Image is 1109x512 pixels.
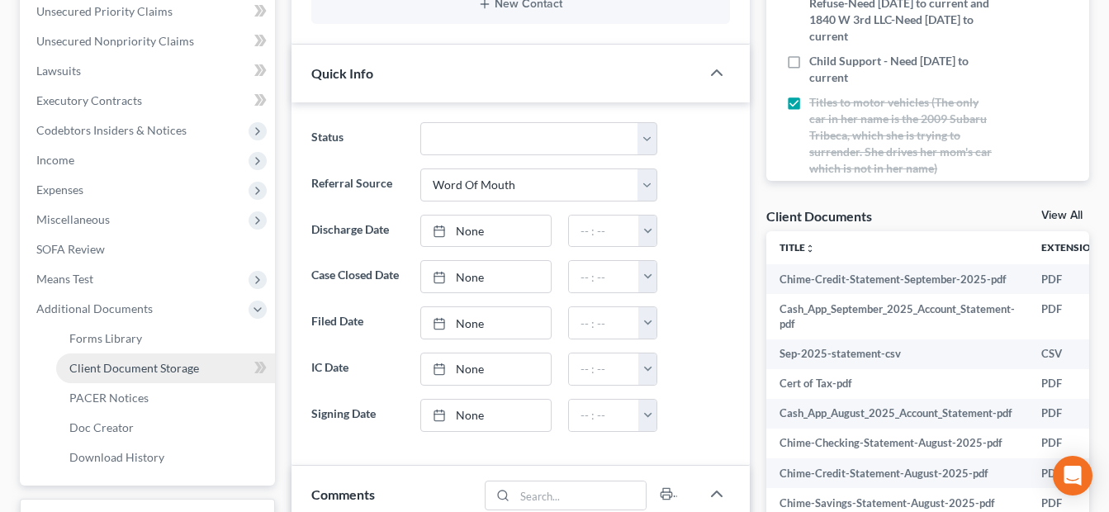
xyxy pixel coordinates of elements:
[56,383,275,413] a: PACER Notices
[23,26,275,56] a: Unsecured Nonpriority Claims
[421,307,551,339] a: None
[421,261,551,292] a: None
[69,420,134,434] span: Doc Creator
[311,65,373,81] span: Quick Info
[569,400,639,431] input: -- : --
[809,94,994,177] span: Titles to motor vehicles (The only car in her name is the 2009 Subaru Tribeca, which she is tryin...
[515,481,647,510] input: Search...
[1053,456,1092,495] div: Open Intercom Messenger
[1041,241,1108,254] a: Extensionunfold_more
[36,153,74,167] span: Income
[766,339,1028,369] td: Sep-2025-statement-csv
[36,34,194,48] span: Unsecured Nonpriority Claims
[303,353,412,386] label: IC Date
[303,215,412,248] label: Discharge Date
[36,93,142,107] span: Executory Contracts
[766,207,872,225] div: Client Documents
[766,399,1028,429] td: Cash_App_August_2025_Account_Statement-pdf
[69,391,149,405] span: PACER Notices
[36,301,153,315] span: Additional Documents
[56,324,275,353] a: Forms Library
[766,458,1028,488] td: Chime-Credit-Statement-August-2025-pdf
[23,86,275,116] a: Executory Contracts
[809,53,994,86] span: Child Support - Need [DATE] to current
[1041,210,1083,221] a: View All
[303,122,412,155] label: Status
[569,261,639,292] input: -- : --
[569,307,639,339] input: -- : --
[69,450,164,464] span: Download History
[421,216,551,247] a: None
[56,353,275,383] a: Client Document Storage
[766,429,1028,458] td: Chime-Checking-Statement-August-2025-pdf
[36,242,105,256] span: SOFA Review
[36,64,81,78] span: Lawsuits
[421,400,551,431] a: None
[303,168,412,201] label: Referral Source
[766,369,1028,399] td: Cert of Tax-pdf
[36,4,173,18] span: Unsecured Priority Claims
[36,212,110,226] span: Miscellaneous
[36,183,83,197] span: Expenses
[23,56,275,86] a: Lawsuits
[303,399,412,432] label: Signing Date
[56,413,275,443] a: Doc Creator
[69,361,199,375] span: Client Document Storage
[69,331,142,345] span: Forms Library
[311,486,375,502] span: Comments
[569,353,639,385] input: -- : --
[766,294,1028,339] td: Cash_App_September_2025_Account_Statement-pdf
[36,272,93,286] span: Means Test
[569,216,639,247] input: -- : --
[766,264,1028,294] td: Chime-Credit-Statement-September-2025-pdf
[421,353,551,385] a: None
[36,123,187,137] span: Codebtors Insiders & Notices
[780,241,815,254] a: Titleunfold_more
[805,244,815,254] i: unfold_more
[23,235,275,264] a: SOFA Review
[303,260,412,293] label: Case Closed Date
[303,306,412,339] label: Filed Date
[56,443,275,472] a: Download History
